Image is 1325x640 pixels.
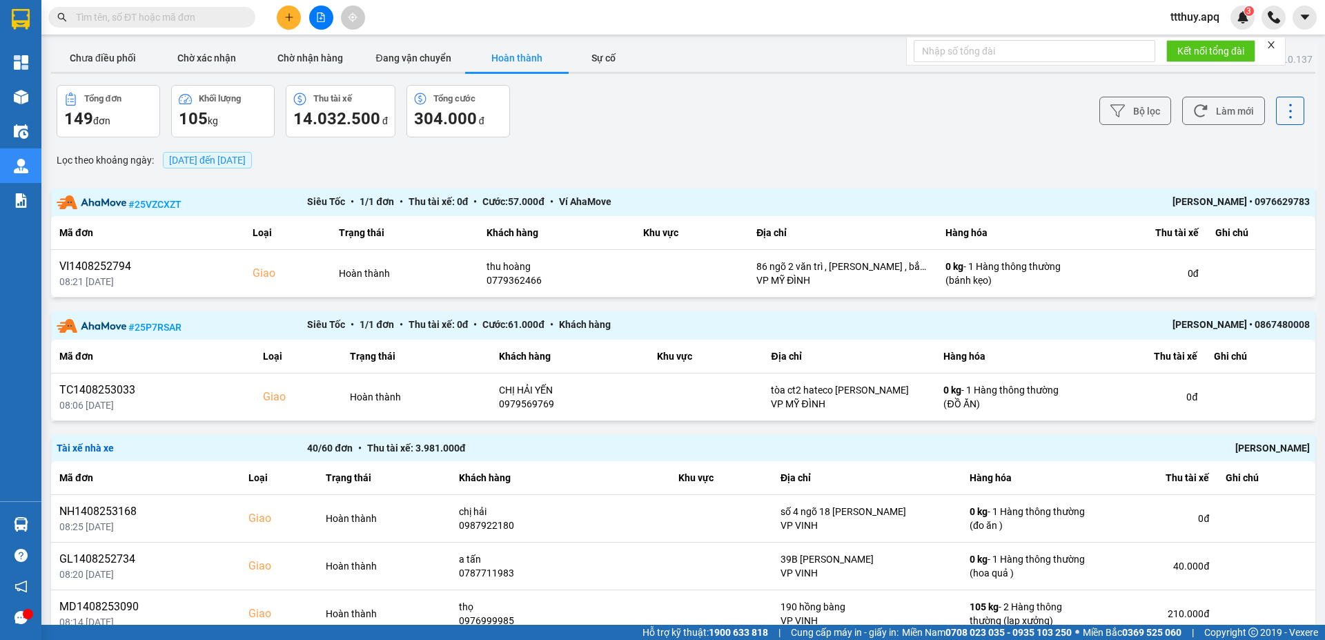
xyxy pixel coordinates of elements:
div: 0976999985 [459,614,662,628]
span: 14.032.500 [293,109,380,128]
div: số 4 ngõ 18 [PERSON_NAME] [781,505,953,518]
div: [PERSON_NAME] [809,440,1310,456]
span: • [394,319,409,330]
div: 0787711983 [459,566,662,580]
span: file-add [316,12,326,22]
button: Hoàn thành [465,44,569,72]
th: Khách hàng [451,461,671,495]
span: Cung cấp máy in - giấy in: [791,625,899,640]
span: search [57,12,67,22]
th: Loại [240,461,317,495]
button: Khối lượng105kg [171,85,275,137]
div: Tổng đơn [84,94,121,104]
div: 86 ngõ 2 văn trì , [PERSON_NAME] , bắc từ [GEOGRAPHIC_DATA] , [GEOGRAPHIC_DATA] [756,260,929,273]
div: TC1408253033 [59,382,246,398]
img: warehouse-icon [14,90,28,104]
th: Hàng hóa [937,216,1075,250]
span: | [778,625,781,640]
span: • [544,319,559,330]
div: Giao [248,558,309,574]
div: Hoàn thành [326,512,442,525]
span: • [468,196,482,207]
button: Tổng đơn149đơn [57,85,160,137]
div: 08:06 [DATE] [59,398,246,412]
div: - 1 Hàng thông thường (bánh kẹo) [945,260,1067,287]
span: 105 kg [970,601,999,612]
button: Thu tài xế14.032.500 đ [286,85,395,137]
div: 08:20 [DATE] [59,568,232,581]
div: Hoàn thành [326,607,442,621]
button: plus [277,6,301,30]
div: 40.000 đ [1108,559,1209,573]
button: caret-down [1293,6,1317,30]
span: close [1266,40,1276,50]
th: Ghi chú [1207,216,1315,250]
button: Chờ xác nhận [155,44,258,72]
span: Hỗ trợ kỹ thuật: [642,625,768,640]
button: aim [341,6,365,30]
div: 0987922180 [459,518,662,532]
div: MD1408253090 [59,599,232,615]
div: Thu tài xế [313,94,352,104]
th: Loại [244,216,331,250]
div: VP MỸ ĐÌNH [756,273,929,287]
th: Hàng hóa [961,461,1099,495]
div: Siêu Tốc 1 / 1 đơn Thu tài xế: 0 đ Cước: 57.000 đ Ví AhaMove [307,194,1059,211]
span: • [345,319,360,330]
th: Mã đơn [51,340,255,374]
span: 0 kg [970,554,988,565]
div: 40 / 60 đơn Thu tài xế: 3.981.000 đ [307,440,808,456]
div: Siêu Tốc 1 / 1 đơn Thu tài xế: 0 đ Cước: 61.000 đ Khách hàng [307,317,1059,334]
img: phone-icon [1268,11,1280,23]
input: Tìm tên, số ĐT hoặc mã đơn [76,10,239,25]
strong: 1900 633 818 [709,627,768,638]
div: - 1 Hàng thông thường (đo ăn ) [970,505,1091,532]
th: Loại [255,340,342,374]
span: | [1192,625,1194,640]
div: 0 đ [1083,266,1198,280]
span: Kết nối tổng đài [1177,43,1244,59]
span: Lọc theo khoảng ngày : [57,153,154,168]
img: icon-new-feature [1237,11,1249,23]
th: Mã đơn [51,216,244,250]
div: [PERSON_NAME] • 0867480008 [1059,317,1310,334]
span: copyright [1248,628,1258,637]
div: Thu tài xế [1108,469,1209,486]
div: thọ [459,600,662,614]
div: đ [293,108,388,130]
div: Giao [263,389,333,405]
span: 0 kg [943,385,961,396]
th: Khu vực [670,461,772,495]
th: Địa chỉ [763,340,935,374]
sup: 3 [1244,6,1254,16]
span: question-circle [14,549,28,562]
button: Chưa điều phối [51,44,155,72]
strong: 0369 525 060 [1122,627,1181,638]
th: Hàng hóa [935,340,1073,374]
span: plus [284,12,294,22]
div: 08:21 [DATE] [59,275,236,289]
span: 3 [1246,6,1251,16]
span: 149 [64,109,93,128]
div: 08:14 [DATE] [59,615,232,629]
span: caret-down [1299,11,1311,23]
div: CHỊ HẢI YẾN [499,383,640,397]
img: dashboard-icon [14,55,28,70]
input: Nhập số tổng đài [914,40,1155,62]
img: partner-logo [57,195,126,209]
div: 0 đ [1081,390,1197,404]
th: Ghi chú [1217,461,1315,495]
span: 105 [179,109,208,128]
th: Trạng thái [331,216,478,250]
span: Miền Bắc [1083,625,1181,640]
th: Trạng thái [317,461,451,495]
button: Sự cố [569,44,638,72]
div: đ [414,108,502,130]
span: Tài xế nhà xe [57,443,114,454]
div: chị hải [459,505,662,518]
div: VP VINH [781,566,953,580]
div: tòa ct2 hateco [PERSON_NAME] [771,383,927,397]
button: Chờ nhận hàng [258,44,362,72]
div: - 1 Hàng thông thường (ĐỒ ĂN) [943,383,1065,411]
div: Hoàn thành [339,266,470,280]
